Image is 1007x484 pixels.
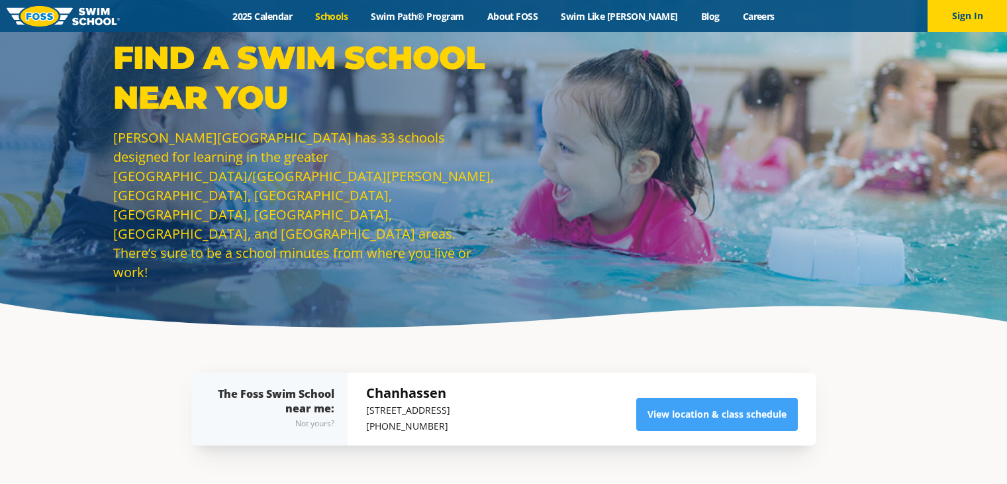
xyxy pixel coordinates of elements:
[218,416,334,432] div: Not yours?
[475,10,550,23] a: About FOSS
[360,10,475,23] a: Swim Path® Program
[304,10,360,23] a: Schools
[113,38,497,117] p: Find a Swim School Near You
[366,402,450,418] p: [STREET_ADDRESS]
[366,384,450,402] h5: Chanhassen
[7,6,120,27] img: FOSS Swim School Logo
[366,418,450,434] p: [PHONE_NUMBER]
[218,387,334,432] div: The Foss Swim School near me:
[636,398,798,431] a: View location & class schedule
[550,10,690,23] a: Swim Like [PERSON_NAME]
[689,10,731,23] a: Blog
[113,128,497,282] p: [PERSON_NAME][GEOGRAPHIC_DATA] has 33 schools designed for learning in the greater [GEOGRAPHIC_DA...
[221,10,304,23] a: 2025 Calendar
[731,10,786,23] a: Careers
